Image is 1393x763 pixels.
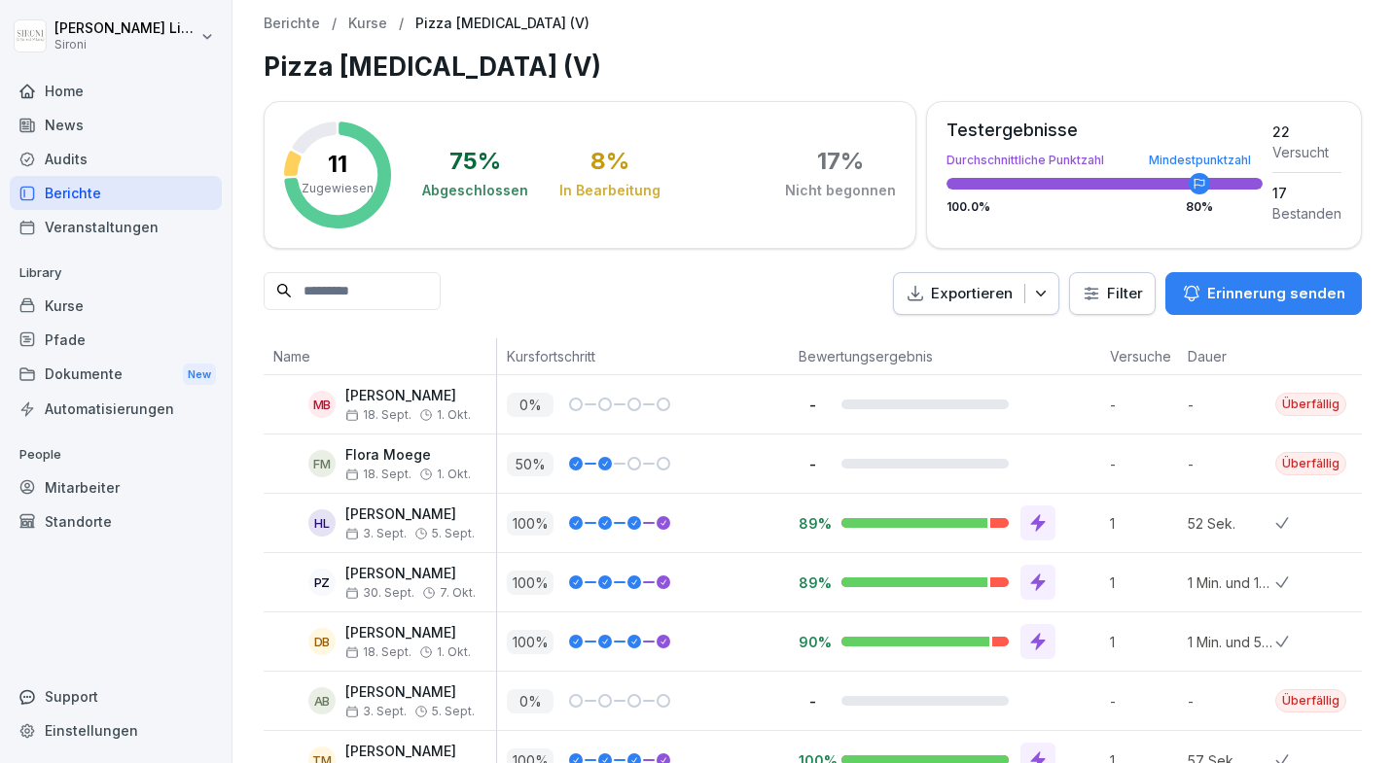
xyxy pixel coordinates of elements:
[345,645,411,659] span: 18. Sept.
[348,16,387,32] a: Kurse
[264,16,320,32] a: Berichte
[437,468,471,481] span: 1. Okt.
[947,121,1263,139] div: Testergebnisse
[1110,395,1178,415] p: -
[785,181,896,200] div: Nicht begonnen
[345,527,407,540] span: 3. Sept.
[345,388,471,404] p: [PERSON_NAME]
[1188,454,1275,474] p: -
[399,16,404,32] p: /
[10,142,222,176] a: Audits
[1275,393,1346,416] div: Überfällig
[1188,346,1266,366] p: Dauer
[893,272,1059,316] button: Exportieren
[799,455,826,473] p: -
[1110,632,1178,652] p: 1
[332,16,337,32] p: /
[507,393,554,417] p: 0 %
[507,571,554,595] p: 100 %
[1110,572,1178,593] p: 1
[1272,142,1341,162] div: Versucht
[590,150,629,173] div: 8 %
[415,16,589,32] p: Pizza [MEDICAL_DATA] (V)
[345,705,407,718] span: 3. Sept.
[440,586,476,600] span: 7. Okt.
[437,645,471,659] span: 1. Okt.
[422,181,528,200] div: Abgeschlossen
[799,692,826,711] p: -
[273,346,486,366] p: Name
[432,527,475,540] span: 5. Sept.
[1110,454,1178,474] p: -
[302,180,374,197] p: Zugewiesen
[10,679,222,713] div: Support
[1110,691,1178,711] p: -
[507,511,554,536] p: 100 %
[308,569,336,596] div: PZ
[1275,689,1346,712] div: Überfällig
[10,74,222,108] a: Home
[437,408,471,422] span: 1. Okt.
[1272,203,1341,224] div: Bestanden
[10,504,222,538] a: Standorte
[10,357,222,393] div: Dokumente
[1188,691,1275,711] p: -
[54,38,196,52] p: Sironi
[507,346,779,366] p: Kursfortschritt
[345,744,456,760] p: [PERSON_NAME]
[10,470,222,504] a: Mitarbeiter
[308,450,336,477] div: FM
[1207,283,1345,304] p: Erinnerung senden
[507,452,554,476] p: 50 %
[264,48,1362,86] h1: Pizza [MEDICAL_DATA] (V)
[947,201,1263,213] div: 100.0 %
[449,150,501,173] div: 75 %
[10,176,222,210] a: Berichte
[931,283,1013,305] p: Exportieren
[345,468,411,481] span: 18. Sept.
[54,20,196,37] p: [PERSON_NAME] Lilja
[328,153,347,176] p: 11
[947,155,1263,166] div: Durchschnittliche Punktzahl
[1272,183,1341,203] div: 17
[308,687,336,714] div: AB
[10,289,222,323] a: Kurse
[10,713,222,747] a: Einstellungen
[1186,201,1213,213] div: 80 %
[507,689,554,713] p: 0 %
[10,258,222,289] p: Library
[308,391,336,418] div: MB
[1082,284,1143,303] div: Filter
[1110,513,1178,534] p: 1
[345,625,471,642] p: [PERSON_NAME]
[1188,572,1275,593] p: 1 Min. und 12 Sek.
[1070,273,1155,315] button: Filter
[799,396,826,414] p: -
[1272,121,1341,142] div: 22
[345,684,475,701] p: [PERSON_NAME]
[432,705,475,718] span: 5. Sept.
[507,630,554,654] p: 100 %
[10,108,222,142] a: News
[10,323,222,357] a: Pfade
[817,150,864,173] div: 17 %
[183,364,216,386] div: New
[345,408,411,422] span: 18. Sept.
[1188,513,1275,534] p: 52 Sek.
[308,628,336,655] div: DB
[10,392,222,426] a: Automatisierungen
[10,439,222,470] p: People
[1149,155,1251,166] div: Mindestpunktzahl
